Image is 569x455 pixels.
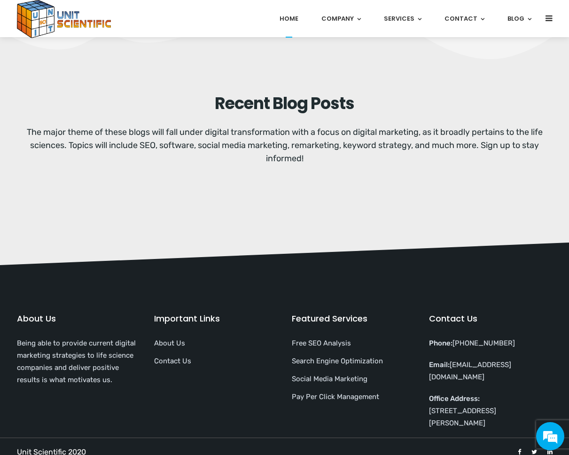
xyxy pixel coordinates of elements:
[12,163,165,181] div: 6:03 PM
[292,312,415,325] h5: Featured Services
[429,361,450,369] strong: Email:
[429,339,452,347] strong: Phone:
[10,52,24,66] div: Navigation go back
[292,392,379,401] a: Pay Per Click Management
[17,337,140,386] p: Being able to provide current digital marketing strategies to life science companies and deliver ...
[429,394,480,403] strong: Office Address:
[154,357,191,365] a: Contact Us
[292,339,351,347] a: Free SEO Analysis
[36,216,167,232] span: I'm an existing customer and need help
[17,93,553,114] h3: Recent Blog Posts
[63,47,172,60] div: UnitSci Bot Online
[86,237,167,253] span: I want a product demo
[429,359,553,383] p: [EMAIL_ADDRESS][DOMAIN_NAME]
[154,312,278,325] h5: Important Links
[429,312,553,325] h5: Contact Us
[19,166,159,178] span: Hello there! Looking for anything specific?
[16,151,64,159] div: UnitSci Bot Online
[154,339,185,347] a: About Us
[5,274,179,307] textarea: Type your message and hit 'Enter'
[429,392,553,429] p: [STREET_ADDRESS][PERSON_NAME]
[71,196,167,212] span: I'm new here, just browsing
[27,127,543,164] a: The major theme of these blogs will fall under digital transformation with a focus on digital mar...
[63,60,172,71] div: Customer facing
[292,375,367,383] a: Social Media Marketing
[56,166,68,177] em: Wave
[292,357,383,365] a: Search Engine Optimization
[154,5,177,27] div: Minimize live chat window
[17,312,140,325] h5: About Us
[429,337,553,349] p: [PHONE_NUMBER]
